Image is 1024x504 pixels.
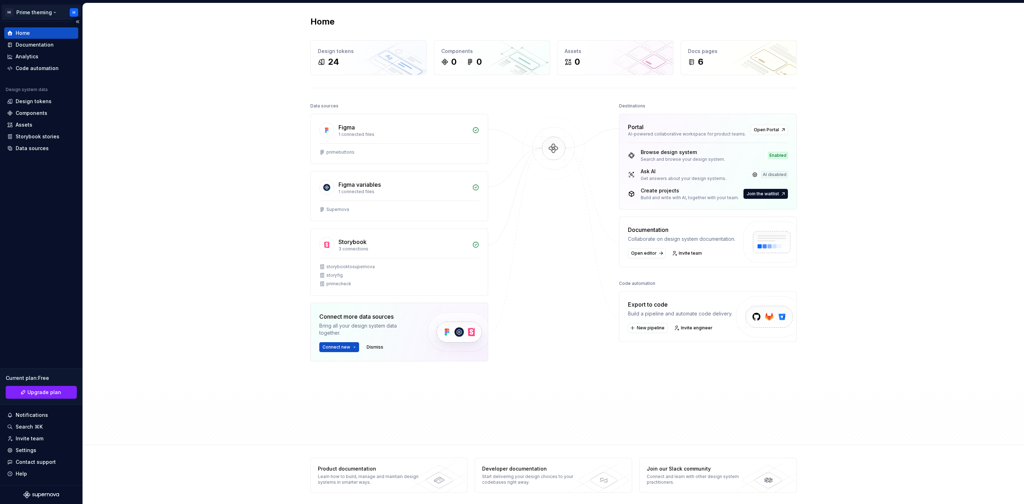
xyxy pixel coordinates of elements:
[4,433,78,444] a: Invite team
[318,48,419,55] div: Design tokens
[338,123,355,132] div: Figma
[4,421,78,433] button: Search ⌘K
[628,131,746,137] div: AI-powered collaborative workspace for product teams.
[319,312,415,321] div: Connect more data sources
[5,8,14,17] div: HI
[338,189,468,195] div: 1 connected files
[16,98,52,105] div: Design tokens
[338,180,381,189] div: Figma variables
[619,101,645,111] div: Destinations
[641,156,725,162] div: Search and browse your design system.
[4,143,78,154] a: Data sources
[310,40,427,75] a: Design tokens24
[16,110,47,117] div: Components
[441,48,543,55] div: Components
[328,56,339,68] div: 24
[310,228,488,296] a: Storybook3 connectionsstorybooktosupernovastoryfigprimecheck
[16,9,52,16] div: Prime theming
[476,56,482,68] div: 0
[310,16,335,27] h2: Home
[16,470,27,477] div: Help
[1,5,81,20] button: HIPrime themingH
[631,250,657,256] span: Open editor
[16,30,30,37] div: Home
[326,281,351,287] div: primecheck
[641,195,739,201] div: Build and write with AI, together with your team.
[4,107,78,119] a: Components
[338,238,367,246] div: Storybook
[326,149,354,155] div: primebuttons
[641,187,739,194] div: Create projects
[4,409,78,421] button: Notifications
[754,127,779,133] span: Open Portal
[338,132,468,137] div: 1 connected files
[641,176,726,181] div: Get answers about your design systems.
[681,40,797,75] a: Docs pages6
[628,300,732,309] div: Export to code
[319,342,359,352] div: Connect new
[4,27,78,39] a: Home
[4,119,78,131] a: Assets
[628,123,644,131] div: Portal
[688,48,789,55] div: Docs pages
[670,248,705,258] a: Invite team
[6,386,77,399] button: Upgrade plan
[434,40,550,75] a: Components00
[628,310,732,317] div: Build a pipeline and automate code delivery.
[318,474,421,485] div: Learn how to build, manage and maintain design systems in smarter ways.
[628,235,735,243] div: Collaborate on design system documentation.
[16,133,59,140] div: Storybook stories
[628,226,735,234] div: Documentation
[679,250,702,256] span: Invite team
[4,131,78,142] a: Storybook stories
[641,168,726,175] div: Ask AI
[16,447,36,454] div: Settings
[451,56,457,68] div: 0
[6,87,48,92] div: Design system data
[4,445,78,456] a: Settings
[751,125,788,135] a: Open Portal
[647,465,750,472] div: Join our Slack community
[318,465,421,472] div: Product documentation
[672,323,716,333] a: Invite engineer
[637,325,665,331] span: New pipeline
[73,10,75,15] div: H
[363,342,386,352] button: Dismiss
[310,101,338,111] div: Data sources
[482,465,586,472] div: Developer documentation
[4,63,78,74] a: Code automation
[698,56,703,68] div: 6
[16,458,56,466] div: Contact support
[310,458,468,493] a: Product documentationLearn how to build, manage and maintain design systems in smarter ways.
[4,39,78,51] a: Documentation
[619,278,655,288] div: Code automation
[482,474,586,485] div: Start delivering your design choices to your codebases right away.
[4,96,78,107] a: Design tokens
[639,458,797,493] a: Join our Slack communityConnect and learn with other design system practitioners.
[4,51,78,62] a: Analytics
[475,458,632,493] a: Developer documentationStart delivering your design choices to your codebases right away.
[681,325,713,331] span: Invite engineer
[326,207,349,212] div: Supernova
[761,171,788,178] div: AI disabled
[557,40,673,75] a: Assets0
[647,474,750,485] div: Connect and learn with other design system practitioners.
[575,56,580,68] div: 0
[319,322,415,336] div: Bring all your design system data together.
[628,323,668,333] button: New pipeline
[4,468,78,479] button: Help
[743,189,788,199] button: Join the waitlist
[338,246,468,252] div: 3 connections
[367,344,383,350] span: Dismiss
[16,41,54,48] div: Documentation
[641,149,725,156] div: Browse design system
[23,491,59,498] svg: Supernova Logo
[16,423,43,430] div: Search ⌘K
[16,65,59,72] div: Code automation
[16,435,43,442] div: Invite team
[6,375,77,382] div: Current plan : Free
[747,191,779,197] span: Join the waitlist
[628,248,666,258] a: Open editor
[565,48,666,55] div: Assets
